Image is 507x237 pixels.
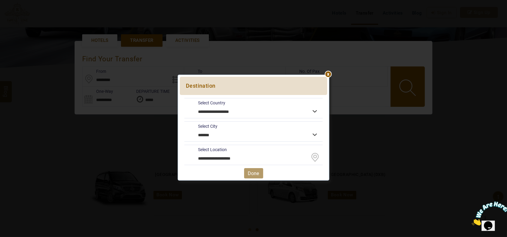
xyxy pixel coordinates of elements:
[184,100,225,106] label: Select Country
[180,77,327,95] div: Destination
[469,199,507,228] iframe: chat widget
[244,168,263,178] button: Done
[184,123,217,129] label: Select City
[2,2,5,8] span: 1
[184,147,227,153] label: Select Location
[2,2,40,26] img: Chat attention grabber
